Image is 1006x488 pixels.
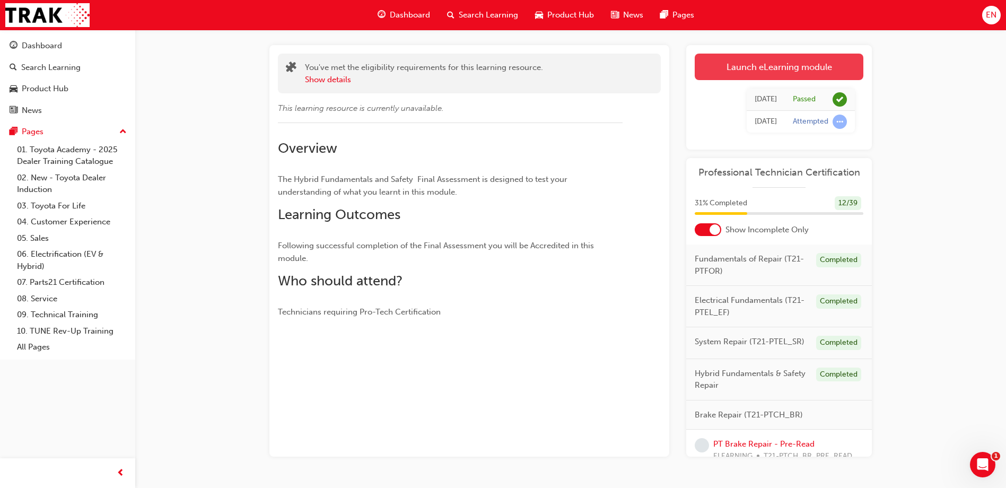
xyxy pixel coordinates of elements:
span: Product Hub [547,9,594,21]
span: 1 [992,452,1000,460]
a: Professional Technician Certification [695,167,863,179]
span: search-icon [10,63,17,73]
a: Launch eLearning module [695,54,863,80]
a: news-iconNews [602,4,652,26]
span: Pages [672,9,694,21]
span: pages-icon [660,8,668,22]
div: Completed [816,368,861,382]
span: The Hybrid Fundamentals and Safety Final Assessment is designed to test your understanding of wha... [278,175,570,197]
span: news-icon [10,106,18,116]
div: Passed [793,94,816,104]
a: 04. Customer Experience [13,214,131,230]
a: 10. TUNE Rev-Up Training [13,323,131,339]
button: Pages [4,122,131,142]
div: Dashboard [22,40,62,52]
div: Completed [816,294,861,309]
span: up-icon [119,125,127,139]
span: Who should attend? [278,273,403,289]
span: 31 % Completed [695,197,747,210]
a: 05. Sales [13,230,131,247]
button: Show details [305,74,351,86]
a: search-iconSearch Learning [439,4,527,26]
span: Learning Outcomes [278,206,400,223]
a: 08. Service [13,291,131,307]
span: car-icon [535,8,543,22]
span: learningResourceType_ELEARNING-icon [269,22,277,31]
a: Search Learning [4,58,131,77]
span: pages-icon [10,127,18,137]
a: PT Brake Repair - Pre-Read [713,439,815,449]
button: DashboardSearch LearningProduct HubNews [4,34,131,122]
span: Show Incomplete Only [725,224,809,236]
div: Completed [816,253,861,267]
span: System Repair (T21-PTEL_SR) [695,336,804,348]
span: news-icon [611,8,619,22]
a: 07. Parts21 Certification [13,274,131,291]
a: All Pages [13,339,131,355]
div: 12 / 39 [835,196,861,211]
span: EN [986,9,996,21]
img: Trak [5,3,90,27]
div: Pages [22,126,43,138]
button: EN [982,6,1001,24]
a: 09. Technical Training [13,307,131,323]
span: search-icon [447,8,454,22]
span: T21-PTCH_BR_PRE_READ [764,450,852,463]
span: This learning resource is currently unavailable. [278,103,444,113]
div: Search Learning [21,62,81,74]
span: learningRecordVerb_NONE-icon [695,438,709,452]
div: Attempted [793,117,828,127]
a: 03. Toyota For Life [13,198,131,214]
a: Dashboard [4,36,131,56]
div: Tue Aug 19 2025 16:09:05 GMT+1000 (Australian Eastern Standard Time) [755,116,777,128]
a: 02. New - Toyota Dealer Induction [13,170,131,198]
a: car-iconProduct Hub [527,4,602,26]
div: Product Hub [22,83,68,95]
span: ELEARNING [713,450,753,463]
a: guage-iconDashboard [369,4,439,26]
a: pages-iconPages [652,4,703,26]
a: 06. Electrification (EV & Hybrid) [13,246,131,274]
span: clock-icon [413,22,421,31]
span: guage-icon [378,8,386,22]
span: target-icon [327,22,335,31]
span: Dashboard [390,9,430,21]
span: learningRecordVerb_PASS-icon [833,92,847,107]
span: Technicians requiring Pro-Tech Certification [278,307,441,317]
div: Wed Aug 20 2025 16:35:52 GMT+1000 (Australian Eastern Standard Time) [755,93,777,106]
span: learningRecordVerb_ATTEMPT-icon [833,115,847,129]
span: Hybrid Fundamentals & Safety Repair [695,368,808,391]
span: prev-icon [117,467,125,480]
a: Product Hub [4,79,131,99]
span: Following successful completion of the Final Assessment you will be Accredited in this module. [278,241,596,263]
div: News [22,104,42,117]
div: Completed [816,336,861,350]
span: car-icon [10,84,18,94]
span: Search Learning [459,9,518,21]
span: Electrical Fundamentals (T21-PTEL_EF) [695,294,808,318]
span: News [623,9,643,21]
span: guage-icon [10,41,18,51]
span: puzzle-icon [286,63,296,75]
span: Overview [278,140,337,156]
iframe: Intercom live chat [970,452,995,477]
a: News [4,101,131,120]
div: You've met the eligibility requirements for this learning resource. [305,62,543,85]
span: Brake Repair (T21-PTCH_BR) [695,409,803,421]
span: Fundamentals of Repair (T21-PTFOR) [695,253,808,277]
a: 01. Toyota Academy - 2025 Dealer Training Catalogue [13,142,131,170]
